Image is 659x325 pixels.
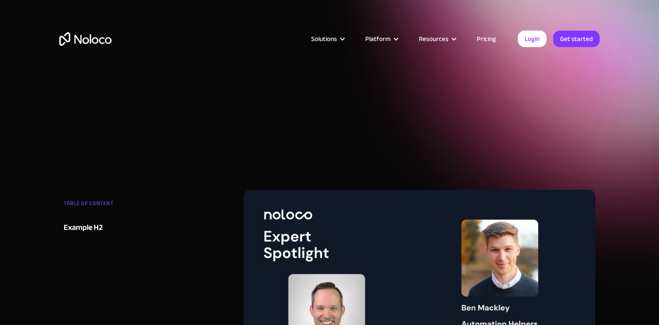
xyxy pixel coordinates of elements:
a: Example H2 [64,221,169,234]
a: Pricing [466,33,507,44]
a: home [59,32,112,46]
div: Solutions [300,33,354,44]
div: Platform [365,33,391,44]
div: Platform [354,33,408,44]
a: Get started [553,31,600,47]
div: Resources [419,33,448,44]
div: Resources [408,33,466,44]
div: TABLE OF CONTENT [64,197,169,214]
div: Solutions [311,33,337,44]
div: Example H2 [64,221,103,234]
a: Login [518,31,547,47]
